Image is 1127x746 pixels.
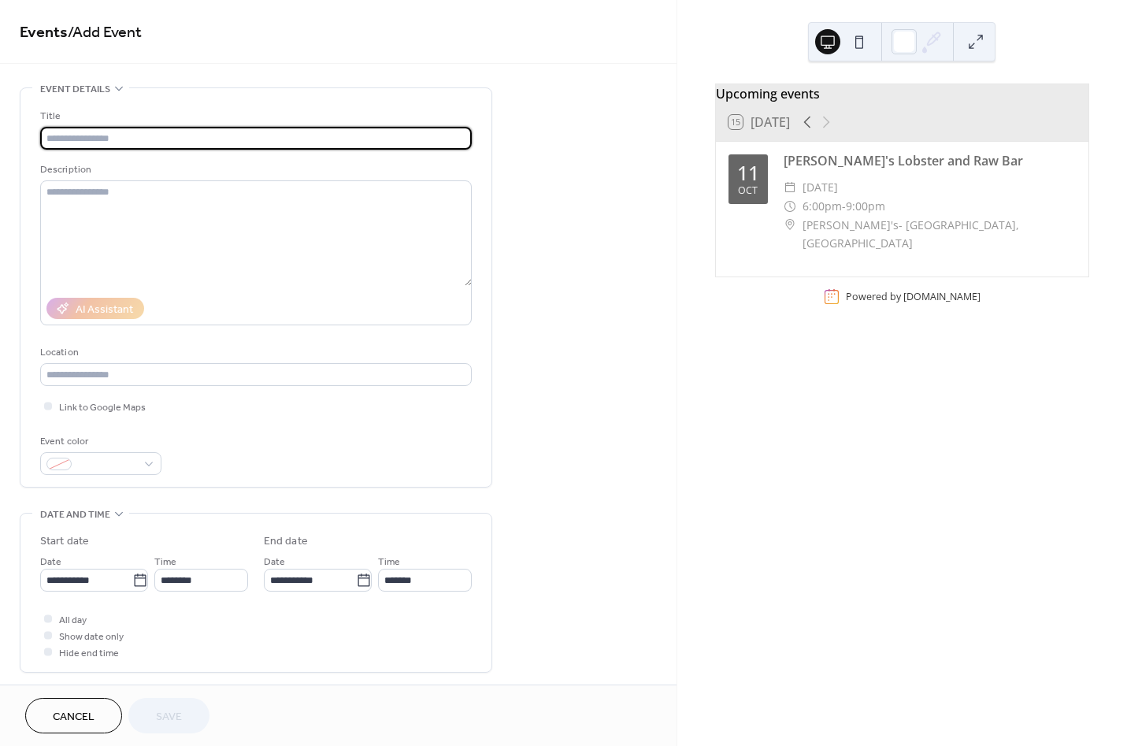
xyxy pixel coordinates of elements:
span: [PERSON_NAME]'s- [GEOGRAPHIC_DATA], [GEOGRAPHIC_DATA] [803,216,1076,254]
span: Show date only [59,629,124,645]
div: Powered by [846,290,981,303]
span: Date [264,554,285,570]
div: ​ [784,197,796,216]
div: Location [40,344,469,361]
span: Event details [40,81,110,98]
span: Date [40,554,61,570]
span: Date and time [40,507,110,523]
span: Time [154,554,176,570]
div: Title [40,108,469,124]
a: [DOMAIN_NAME] [903,290,981,303]
div: ​ [784,178,796,197]
span: Hide end time [59,645,119,662]
div: ​ [784,216,796,235]
span: All day [59,612,87,629]
span: / Add Event [68,17,142,48]
button: Cancel [25,698,122,733]
div: Event color [40,433,158,450]
span: [DATE] [803,178,838,197]
div: End date [264,533,308,550]
div: [PERSON_NAME]'s Lobster and Raw Bar [784,151,1076,170]
span: Link to Google Maps [59,399,146,416]
div: Start date [40,533,89,550]
span: - [842,197,846,216]
div: Oct [738,186,758,196]
div: Description [40,161,469,178]
a: Events [20,17,68,48]
span: 6:00pm [803,197,842,216]
div: Upcoming events [716,84,1088,103]
span: 9:00pm [846,197,885,216]
span: Time [378,554,400,570]
span: Cancel [53,709,95,726]
div: 11 [737,163,759,183]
